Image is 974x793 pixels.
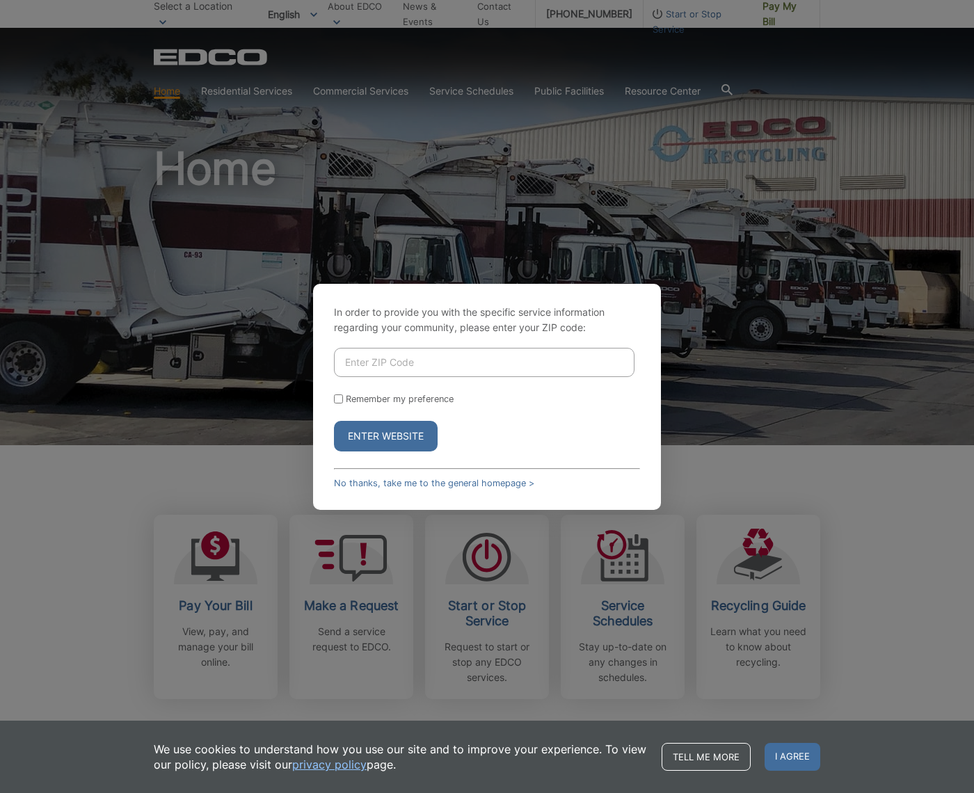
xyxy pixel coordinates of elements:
[765,743,820,771] span: I agree
[154,742,648,772] p: We use cookies to understand how you use our site and to improve your experience. To view our pol...
[334,478,534,488] a: No thanks, take me to the general homepage >
[334,421,438,451] button: Enter Website
[334,348,634,377] input: Enter ZIP Code
[346,394,454,404] label: Remember my preference
[334,305,640,335] p: In order to provide you with the specific service information regarding your community, please en...
[662,743,751,771] a: Tell me more
[292,757,367,772] a: privacy policy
